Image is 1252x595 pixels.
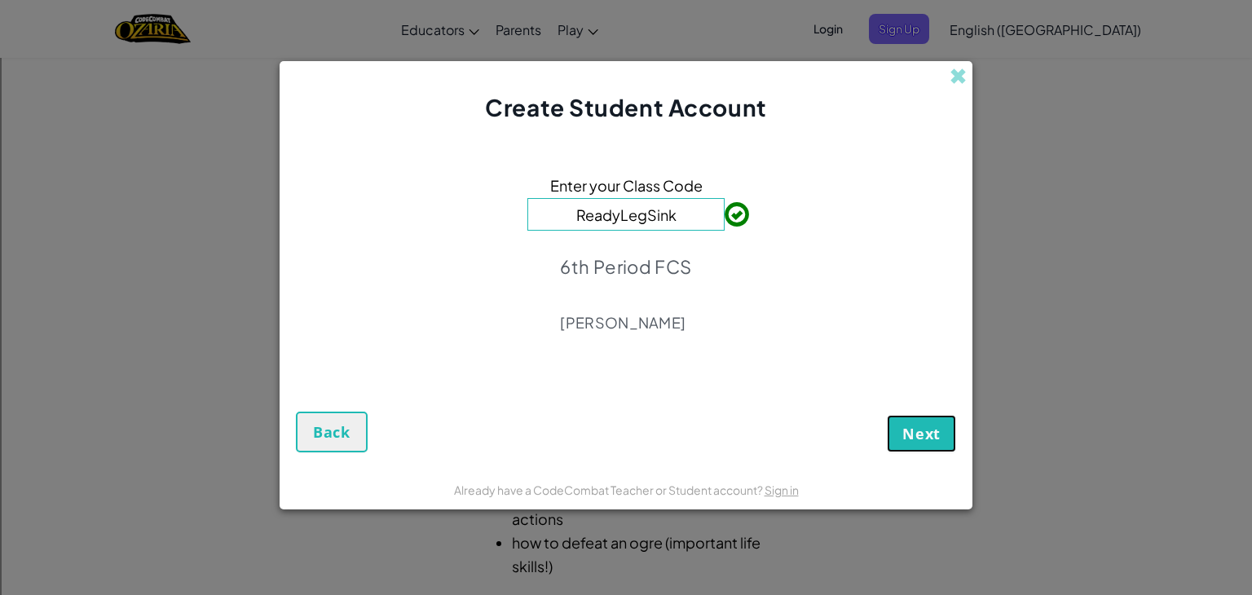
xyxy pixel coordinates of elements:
[7,36,1245,51] div: Move To ...
[887,415,956,452] button: Next
[296,412,368,452] button: Back
[560,313,691,333] p: [PERSON_NAME]
[7,80,1245,95] div: Sign out
[454,483,765,497] span: Already have a CodeCombat Teacher or Student account?
[7,7,1245,21] div: Sort A > Z
[7,109,1245,124] div: Move To ...
[485,93,766,121] span: Create Student Account
[313,422,350,442] span: Back
[7,65,1245,80] div: Options
[7,95,1245,109] div: Rename
[550,174,703,197] span: Enter your Class Code
[7,21,1245,36] div: Sort New > Old
[765,483,799,497] a: Sign in
[560,255,691,278] p: 6th Period FCS
[7,51,1245,65] div: Delete
[902,424,941,443] span: Next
